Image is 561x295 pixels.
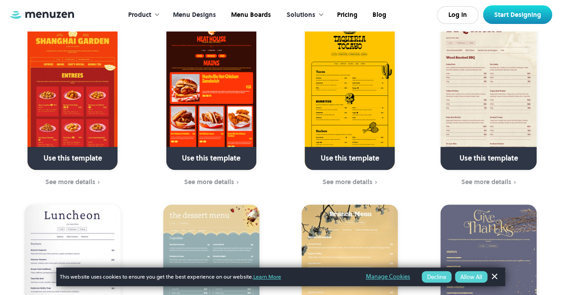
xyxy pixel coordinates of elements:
[286,177,414,187] a: See more details
[366,272,410,282] a: Manage Cookies
[286,10,315,20] div: Solutions
[329,1,364,29] a: Pricing
[422,271,451,283] button: Decline
[119,1,165,29] div: Product
[253,273,281,280] a: Learn More
[440,20,537,170] a: Use this template
[60,273,353,281] span: This website uses cookies to ensure you get the best experience on our website.
[483,5,552,24] a: Start Designing
[148,177,275,187] a: See more details
[364,1,393,29] a: Blog
[487,270,501,283] a: Dismiss Banner
[128,10,151,20] div: Product
[184,178,234,185] div: See more details
[425,177,553,187] a: See more details
[461,178,511,185] div: See more details
[305,20,395,170] a: Use this template
[223,1,278,29] a: Menu Boards
[9,177,137,187] a: See more details
[437,6,479,24] a: Log In
[278,1,329,29] div: Solutions
[165,1,223,29] a: Menu Designs
[322,178,373,185] div: See more details
[45,178,95,185] div: See more details
[166,20,256,170] a: Use this template
[27,20,118,170] a: Use this template
[455,271,487,283] button: Allow All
